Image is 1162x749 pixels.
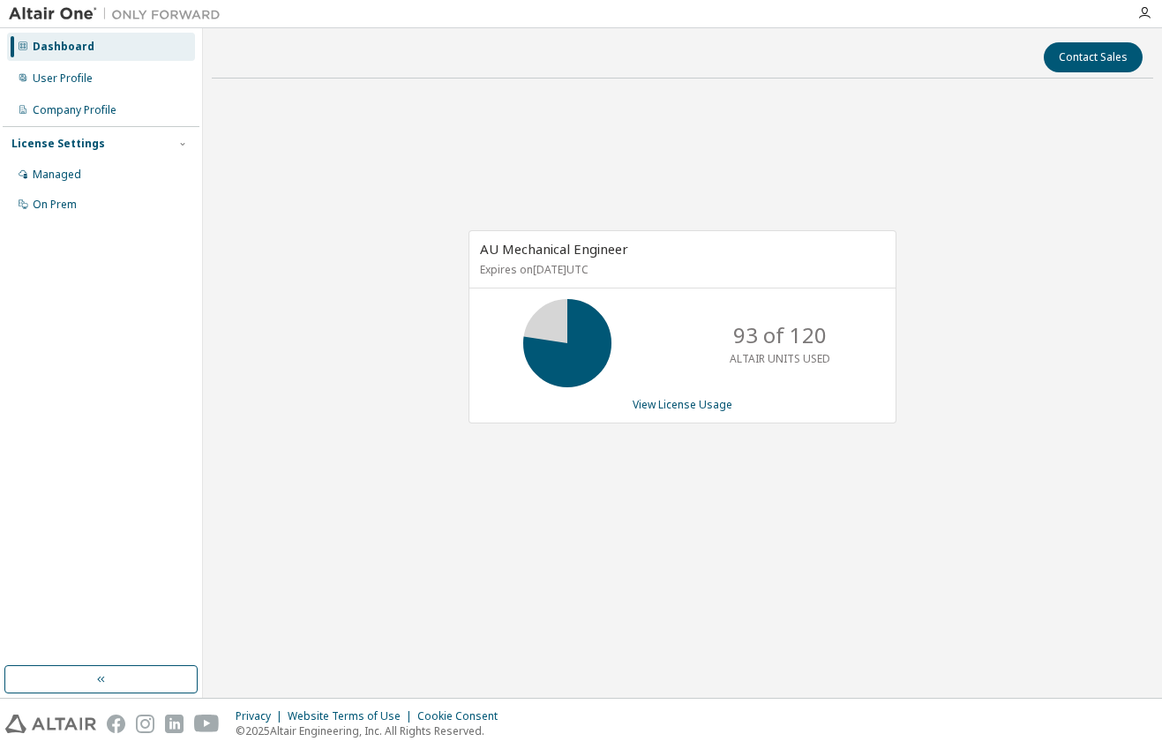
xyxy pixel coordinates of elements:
div: On Prem [33,198,77,212]
div: Privacy [236,709,288,723]
div: Company Profile [33,103,116,117]
p: 93 of 120 [733,320,827,350]
div: User Profile [33,71,93,86]
div: Dashboard [33,40,94,54]
p: Expires on [DATE] UTC [480,262,881,277]
p: ALTAIR UNITS USED [730,351,830,366]
img: altair_logo.svg [5,715,96,733]
img: linkedin.svg [165,715,184,733]
div: Website Terms of Use [288,709,417,723]
span: AU Mechanical Engineer [480,240,628,258]
div: Managed [33,168,81,182]
p: © 2025 Altair Engineering, Inc. All Rights Reserved. [236,723,508,738]
div: License Settings [11,137,105,151]
img: facebook.svg [107,715,125,733]
img: instagram.svg [136,715,154,733]
img: youtube.svg [194,715,220,733]
div: Cookie Consent [417,709,508,723]
button: Contact Sales [1044,42,1143,72]
a: View License Usage [633,397,732,412]
img: Altair One [9,5,229,23]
